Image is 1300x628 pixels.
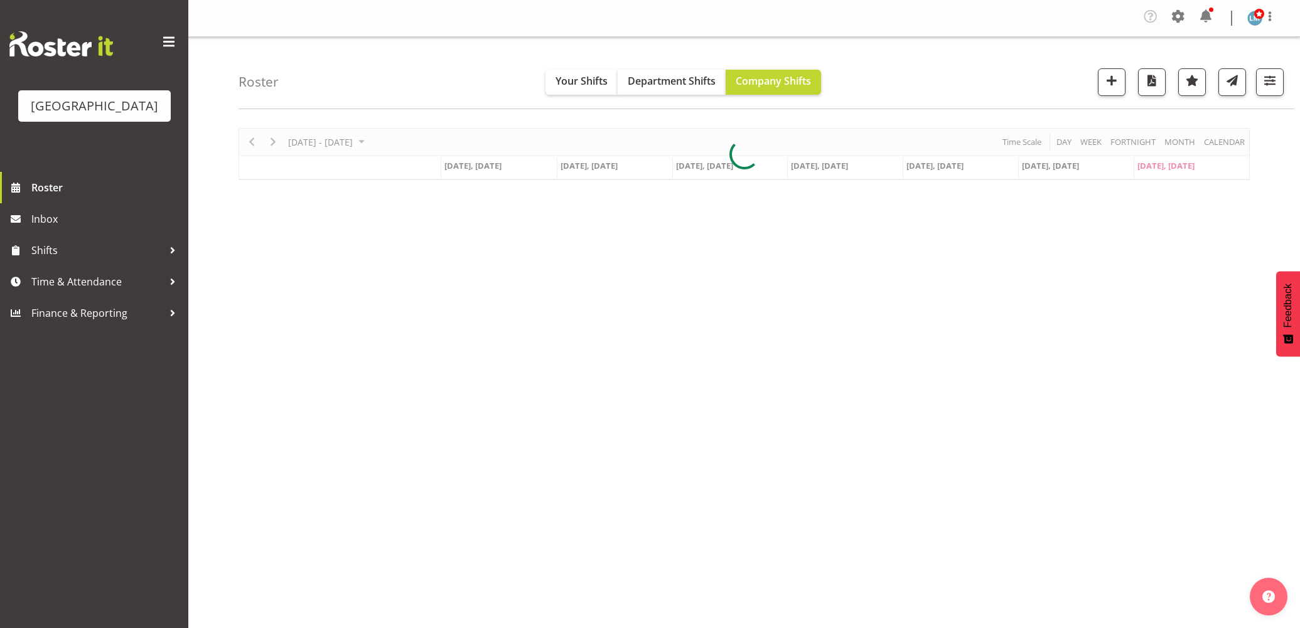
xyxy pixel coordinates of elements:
h4: Roster [239,75,279,89]
img: lesley-mckenzie127.jpg [1247,11,1262,26]
button: Download a PDF of the roster according to the set date range. [1138,68,1166,96]
button: Filter Shifts [1256,68,1284,96]
button: Department Shifts [618,70,726,95]
button: Feedback - Show survey [1276,271,1300,356]
button: Send a list of all shifts for the selected filtered period to all rostered employees. [1218,68,1246,96]
span: Finance & Reporting [31,304,163,322]
button: Company Shifts [726,70,821,95]
span: Your Shifts [556,74,608,88]
span: Feedback [1282,284,1294,327]
img: help-xxl-2.png [1262,590,1275,603]
span: Shifts [31,241,163,260]
button: Add a new shift [1098,68,1125,96]
span: Time & Attendance [31,272,163,291]
div: [GEOGRAPHIC_DATA] [31,97,158,115]
button: Your Shifts [545,70,618,95]
span: Inbox [31,210,182,228]
img: Rosterit website logo [9,31,113,56]
span: Roster [31,178,182,197]
button: Highlight an important date within the roster. [1178,68,1206,96]
span: Company Shifts [736,74,811,88]
span: Department Shifts [628,74,716,88]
